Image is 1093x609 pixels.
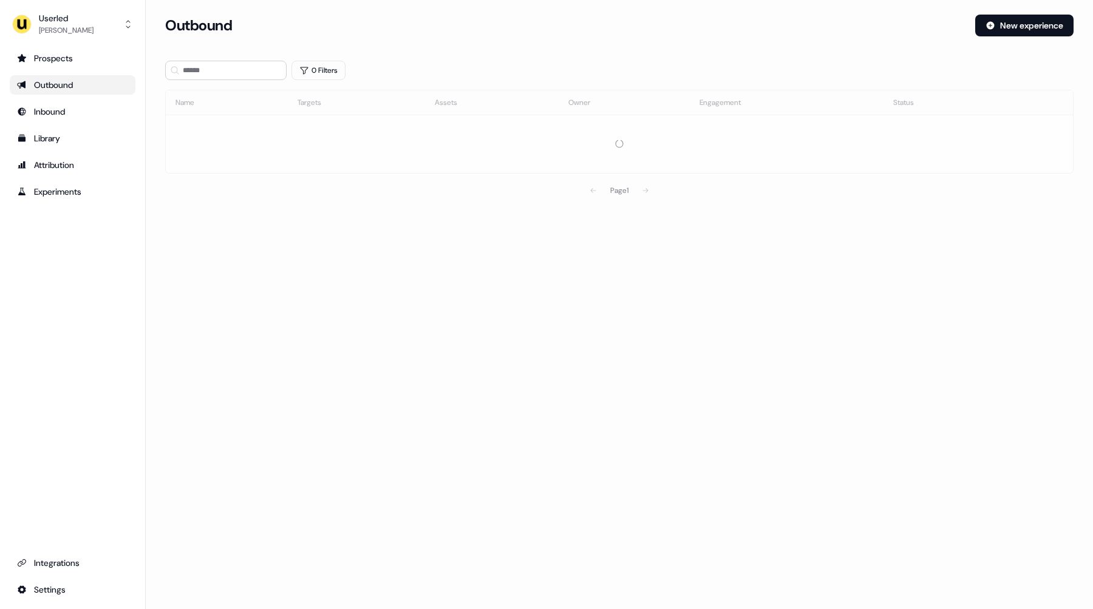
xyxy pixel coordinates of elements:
a: Go to attribution [10,155,135,175]
h3: Outbound [165,16,232,35]
a: Go to outbound experience [10,75,135,95]
div: Inbound [17,106,128,118]
a: Go to prospects [10,49,135,68]
a: Go to Inbound [10,102,135,121]
div: Settings [17,584,128,596]
button: New experience [975,15,1074,36]
a: Go to integrations [10,580,135,599]
a: Go to experiments [10,182,135,201]
div: Prospects [17,52,128,64]
div: Outbound [17,79,128,91]
div: Experiments [17,186,128,198]
button: Userled[PERSON_NAME] [10,10,135,39]
a: Go to integrations [10,553,135,573]
a: Go to templates [10,129,135,148]
button: 0 Filters [291,61,346,80]
div: Integrations [17,557,128,569]
div: Attribution [17,159,128,171]
div: [PERSON_NAME] [39,24,94,36]
div: Userled [39,12,94,24]
div: Library [17,132,128,144]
